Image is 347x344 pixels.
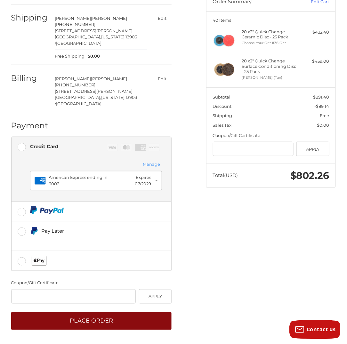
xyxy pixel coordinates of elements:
[91,16,127,21] span: [PERSON_NAME]
[30,141,58,152] div: Credit Card
[11,289,136,304] input: Gift Certificate or Coupon Code
[55,22,95,27] span: [PHONE_NUMBER]
[11,13,49,23] h2: Shipping
[242,40,299,46] li: Choose Your Grit #36 Grit
[320,113,329,118] span: Free
[317,123,329,128] span: $0.00
[11,312,172,330] button: Place Order
[85,53,100,60] span: $0.00
[55,89,133,94] span: [STREET_ADDRESS][PERSON_NAME]
[101,95,125,100] span: [US_STATE],
[300,58,329,65] div: $459.00
[213,123,232,128] span: Sales Tax
[30,171,162,190] button: American Express ending in 6002Expires 07/2029
[153,74,172,84] button: Edit
[56,101,101,106] span: [GEOGRAPHIC_DATA]
[30,238,160,243] iframe: PayPal Message 1
[213,18,329,23] h3: 40 Items
[55,82,95,87] span: [PHONE_NUMBER]
[315,104,329,109] span: -$89.14
[213,113,232,118] span: Shipping
[290,170,329,181] span: $802.26
[11,73,49,83] h2: Billing
[32,256,47,266] img: Applepay icon
[11,280,172,286] div: Coupon/Gift Certificate
[300,29,329,36] div: $432.40
[55,28,133,33] span: [STREET_ADDRESS][PERSON_NAME]
[56,41,101,46] span: [GEOGRAPHIC_DATA]
[120,174,151,187] div: Expires 07/2029
[11,121,49,131] h2: Payment
[242,29,299,40] h4: 20 x 2" Quick Change Ceramic Disc - 25 Pack
[289,320,341,339] button: Contact us
[141,161,162,168] button: Manage
[55,34,101,39] span: [GEOGRAPHIC_DATA],
[55,34,137,46] span: 13903 /
[55,53,85,60] span: Free Shipping
[307,326,336,333] span: Contact us
[296,142,329,156] button: Apply
[139,289,172,304] button: Apply
[242,75,299,80] li: [PERSON_NAME] (Tan)
[30,206,64,214] img: PayPal icon
[213,94,231,100] span: Subtotal
[30,227,38,235] img: Pay Later icon
[242,58,299,74] h4: 20 x 2" Quick Change Surface Conditioning Disc - 25 Pack
[313,94,329,100] span: $891.40
[213,172,238,178] span: Total (USD)
[153,14,172,23] button: Edit
[213,132,329,139] div: Coupon/Gift Certificate
[213,142,294,156] input: Gift Certificate or Coupon Code
[41,226,160,236] div: Pay Later
[91,76,127,81] span: [PERSON_NAME]
[49,174,117,187] div: American Express ending in 6002
[55,76,91,81] span: [PERSON_NAME]
[55,16,91,21] span: [PERSON_NAME]
[101,34,125,39] span: [US_STATE],
[213,104,232,109] span: Discount
[55,95,101,100] span: [GEOGRAPHIC_DATA],
[55,95,137,106] span: 13903 /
